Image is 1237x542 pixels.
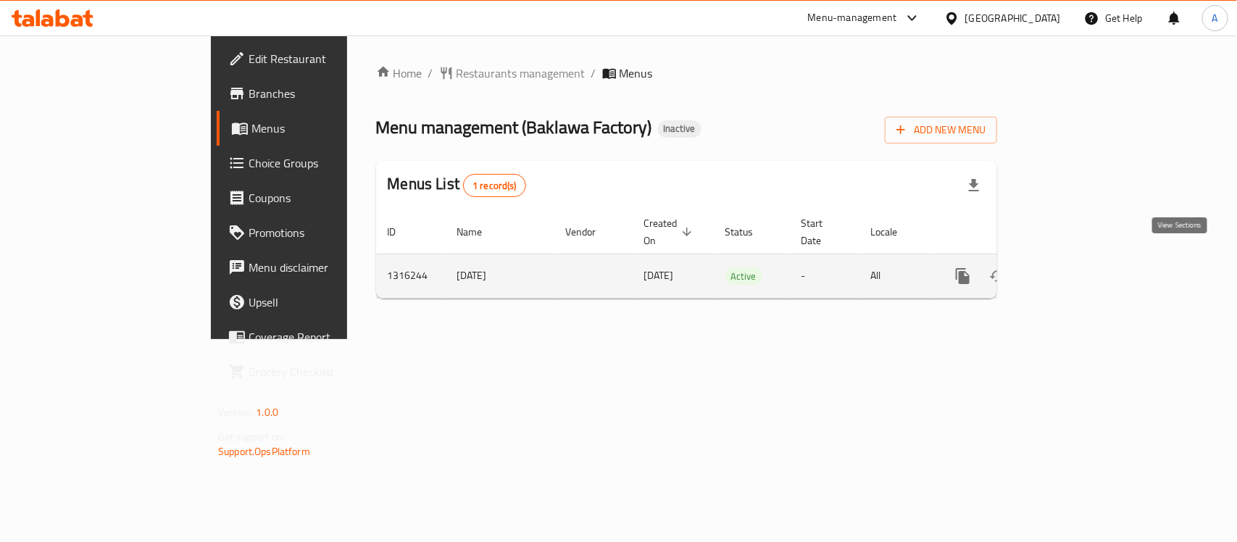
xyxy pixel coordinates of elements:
a: Promotions [217,215,417,250]
span: Menus [620,64,653,82]
li: / [428,64,433,82]
span: Active [725,268,762,285]
div: Menu-management [808,9,897,27]
span: Version: [218,403,254,422]
span: Coupons [249,189,406,207]
span: 1.0.0 [256,403,278,422]
a: Menu disclaimer [217,250,417,285]
span: Edit Restaurant [249,50,406,67]
a: Coverage Report [217,320,417,354]
div: Inactive [658,120,701,138]
a: Upsell [217,285,417,320]
span: Upsell [249,293,406,311]
span: Created On [644,214,696,249]
span: [DATE] [644,266,674,285]
nav: breadcrumb [376,64,997,82]
span: Restaurants management [457,64,586,82]
span: Grocery Checklist [249,363,406,380]
span: Branches [249,85,406,102]
span: Menus [251,120,406,137]
a: Menus [217,111,417,146]
a: Branches [217,76,417,111]
span: Vendor [566,223,615,241]
span: Promotions [249,224,406,241]
span: Add New Menu [896,121,986,139]
span: Locale [871,223,917,241]
span: A [1212,10,1218,26]
div: Active [725,267,762,285]
div: [GEOGRAPHIC_DATA] [965,10,1061,26]
span: Start Date [801,214,842,249]
span: Choice Groups [249,154,406,172]
li: / [591,64,596,82]
a: Edit Restaurant [217,41,417,76]
button: Add New Menu [885,117,997,143]
button: more [946,259,980,293]
a: Grocery Checklist [217,354,417,389]
td: - [790,254,859,298]
span: Get support on: [218,428,285,446]
span: Inactive [658,122,701,135]
th: Actions [934,210,1096,254]
a: Coupons [217,180,417,215]
a: Choice Groups [217,146,417,180]
td: All [859,254,934,298]
button: Change Status [980,259,1015,293]
span: 1 record(s) [464,179,525,193]
div: Total records count [463,174,526,197]
table: enhanced table [376,210,1096,299]
span: Status [725,223,772,241]
td: [DATE] [446,254,554,298]
span: Menu management ( Baklawa Factory ) [376,111,652,143]
div: Export file [957,168,991,203]
h2: Menus List [388,173,526,197]
a: Support.OpsPlatform [218,442,310,461]
span: Name [457,223,501,241]
a: Restaurants management [439,64,586,82]
span: Coverage Report [249,328,406,346]
span: ID [388,223,415,241]
span: Menu disclaimer [249,259,406,276]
